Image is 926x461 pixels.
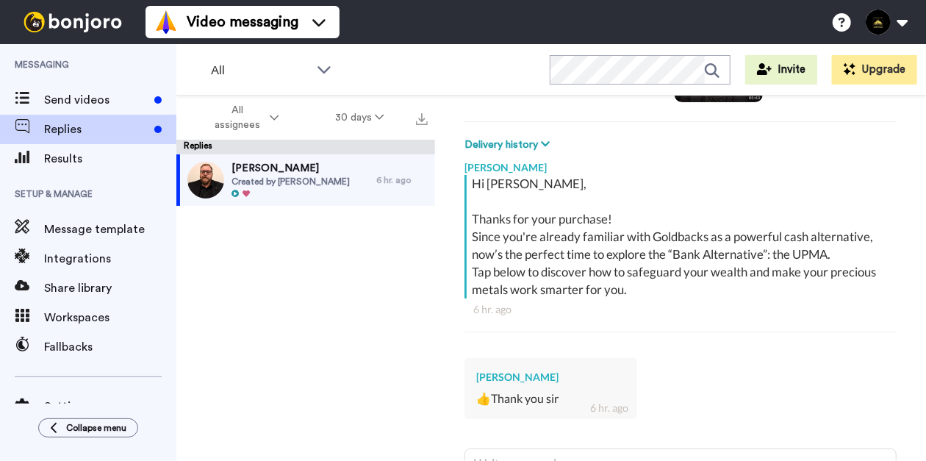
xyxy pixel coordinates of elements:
[44,309,176,326] span: Workspaces
[232,161,350,176] span: [PERSON_NAME]
[472,175,893,299] div: Hi [PERSON_NAME], Thanks for your purchase! Since you're already familiar with Goldbacks as a pow...
[590,401,628,415] div: 6 hr. ago
[44,91,148,109] span: Send videos
[211,62,309,79] span: All
[232,176,350,187] span: Created by [PERSON_NAME]
[187,12,298,32] span: Video messaging
[376,174,428,186] div: 6 hr. ago
[179,97,307,138] button: All assignees
[464,153,897,175] div: [PERSON_NAME]
[187,162,224,199] img: 02007356-c99f-4dab-bd11-a923f260d21b-thumb.jpg
[44,221,176,238] span: Message template
[476,390,625,407] div: 👍Thank you sir
[476,370,625,385] div: [PERSON_NAME]
[416,113,428,125] img: export.svg
[38,418,138,437] button: Collapse menu
[473,302,888,317] div: 6 hr. ago
[412,107,432,129] button: Export all results that match these filters now.
[44,279,176,297] span: Share library
[44,338,176,356] span: Fallbacks
[176,154,435,206] a: [PERSON_NAME]Created by [PERSON_NAME]6 hr. ago
[154,10,178,34] img: vm-color.svg
[832,55,917,85] button: Upgrade
[18,12,128,32] img: bj-logo-header-white.svg
[44,250,176,268] span: Integrations
[66,422,126,434] span: Collapse menu
[176,140,435,154] div: Replies
[44,150,176,168] span: Results
[745,55,817,85] button: Invite
[44,121,148,138] span: Replies
[307,104,412,131] button: 30 days
[44,398,176,415] span: Settings
[464,137,554,153] button: Delivery history
[207,103,267,132] span: All assignees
